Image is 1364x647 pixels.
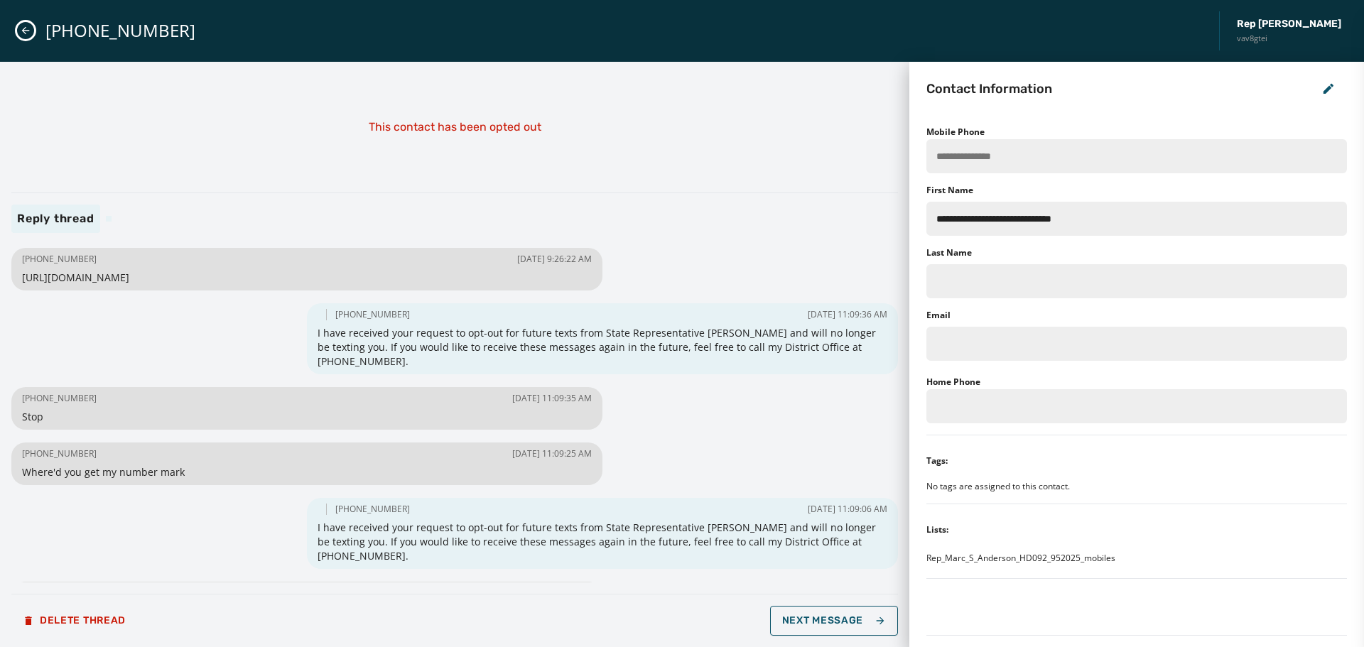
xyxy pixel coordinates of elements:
span: [DATE] 11:09:35 AM [512,393,592,404]
span: [DATE] 11:09:25 AM [512,448,592,460]
span: Rep [PERSON_NAME] [1237,17,1341,31]
div: No tags are assigned to this contact. [926,481,1347,492]
span: Rep_Marc_S_Anderson_HD092_952025_mobiles [926,553,1115,564]
label: Home Phone [926,376,980,388]
div: Tags: [926,455,948,467]
label: Email [926,310,951,321]
h2: Contact Information [926,79,1052,99]
span: Stop [22,410,592,424]
span: Next Message [782,615,886,626]
div: Lists: [926,524,948,535]
label: First Name [926,185,973,196]
span: [DATE] 9:26:22 AM [517,254,592,265]
span: I have received your request to opt-out for future texts from State Representative [PERSON_NAME] ... [318,326,887,369]
span: [URL][DOMAIN_NAME] [22,271,592,285]
button: Next Message [770,606,898,636]
span: Where'd you get my number mark [22,465,592,479]
label: Last Name [926,247,972,259]
span: vav8gtei [1237,33,1341,45]
label: Mobile Phone [926,126,985,138]
p: This contact has been opted out [369,119,541,136]
span: [DATE] 11:09:36 AM [808,309,887,320]
span: I have received your request to opt-out for future texts from State Representative [PERSON_NAME] ... [318,521,887,563]
span: [PHONE_NUMBER] [335,504,410,515]
span: [DATE] 11:09:06 AM [808,504,887,515]
span: [PHONE_NUMBER] [335,309,410,320]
